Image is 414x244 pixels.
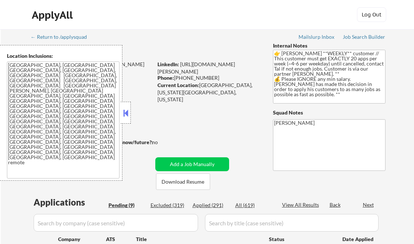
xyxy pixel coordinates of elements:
div: Location Inclusions: [7,52,119,60]
div: Pending (9) [109,202,145,209]
div: Applications [34,198,106,207]
button: Download Resume [156,173,210,190]
div: [PHONE_NUMBER] [157,74,261,82]
a: ← Return to /applysquad [31,34,94,41]
button: Add a Job Manually [155,157,229,171]
div: Back [330,201,341,209]
strong: Current Location: [157,82,199,88]
div: Next [363,201,375,209]
input: Search by title (case sensitive) [205,214,379,232]
button: Log Out [357,7,386,22]
div: no [152,139,173,146]
div: Internal Notes [273,42,385,49]
div: Mailslurp Inbox [299,34,335,40]
div: Title [136,236,262,243]
strong: LinkedIn: [157,61,179,67]
a: Job Search Builder [343,34,385,41]
div: Squad Notes [273,109,385,116]
div: Applied (291) [193,202,229,209]
a: Mailslurp Inbox [299,34,335,41]
div: Excluded (319) [151,202,187,209]
div: ← Return to /applysquad [31,34,94,40]
strong: Phone: [157,75,174,81]
input: Search by company (case sensitive) [34,214,198,232]
div: Job Search Builder [343,34,385,40]
div: ApplyAll [32,9,75,21]
a: [URL][DOMAIN_NAME][PERSON_NAME] [157,61,235,75]
div: Date Applied [342,236,375,243]
div: [GEOGRAPHIC_DATA], [US_STATE][GEOGRAPHIC_DATA], [US_STATE] [157,82,261,103]
div: All (619) [235,202,272,209]
div: View All Results [282,201,321,209]
div: ATS [106,236,136,243]
div: Company [58,236,106,243]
